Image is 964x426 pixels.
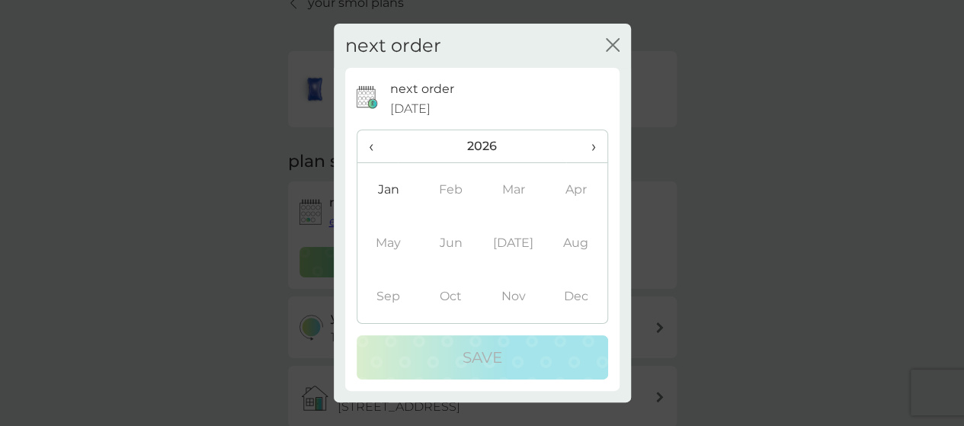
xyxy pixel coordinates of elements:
td: Oct [420,270,482,323]
td: Jan [357,163,420,216]
span: ‹ [369,130,386,162]
p: Save [463,345,502,370]
button: Save [357,335,608,380]
span: [DATE] [390,99,431,119]
p: next order [390,79,454,99]
th: 2026 [398,130,567,163]
td: Apr [545,163,607,216]
h2: next order [345,35,441,57]
td: May [357,216,420,270]
td: Mar [482,163,545,216]
span: › [578,130,595,162]
td: Nov [482,270,545,323]
td: Sep [357,270,420,323]
td: Aug [545,216,607,270]
td: Jun [420,216,482,270]
button: close [606,38,620,54]
td: [DATE] [482,216,545,270]
td: Feb [420,163,482,216]
td: Dec [545,270,607,323]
